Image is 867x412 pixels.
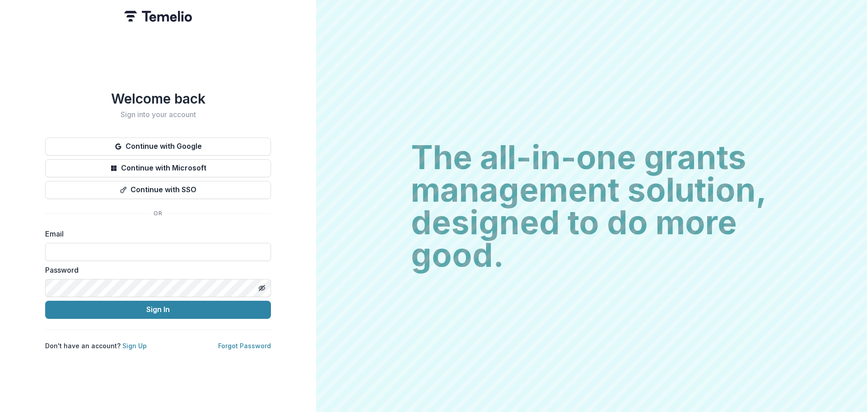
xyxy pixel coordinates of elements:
button: Toggle password visibility [255,281,269,295]
button: Continue with Microsoft [45,159,271,177]
a: Forgot Password [218,342,271,350]
p: Don't have an account? [45,341,147,350]
h2: Sign into your account [45,110,271,119]
img: Temelio [124,11,192,22]
button: Sign In [45,301,271,319]
a: Sign Up [122,342,147,350]
h1: Welcome back [45,90,271,107]
button: Continue with Google [45,137,271,156]
button: Continue with SSO [45,181,271,199]
label: Email [45,228,266,239]
label: Password [45,265,266,275]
